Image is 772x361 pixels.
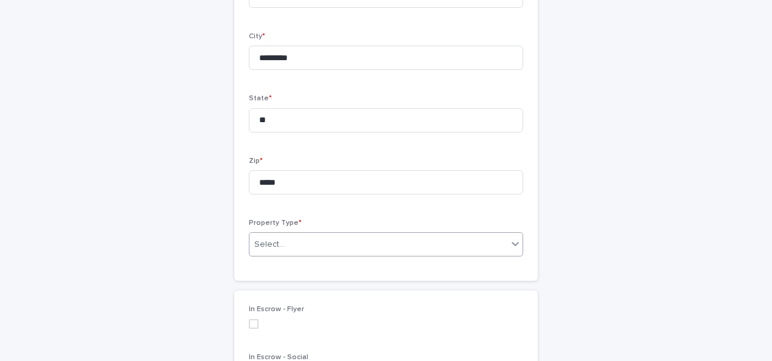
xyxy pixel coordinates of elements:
[249,157,263,165] span: Zip
[249,95,272,102] span: State
[249,219,302,227] span: Property Type
[254,238,285,251] div: Select...
[249,306,304,313] span: In Escrow - Flyer
[249,33,265,40] span: City
[249,354,308,361] span: In Escrow - Social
